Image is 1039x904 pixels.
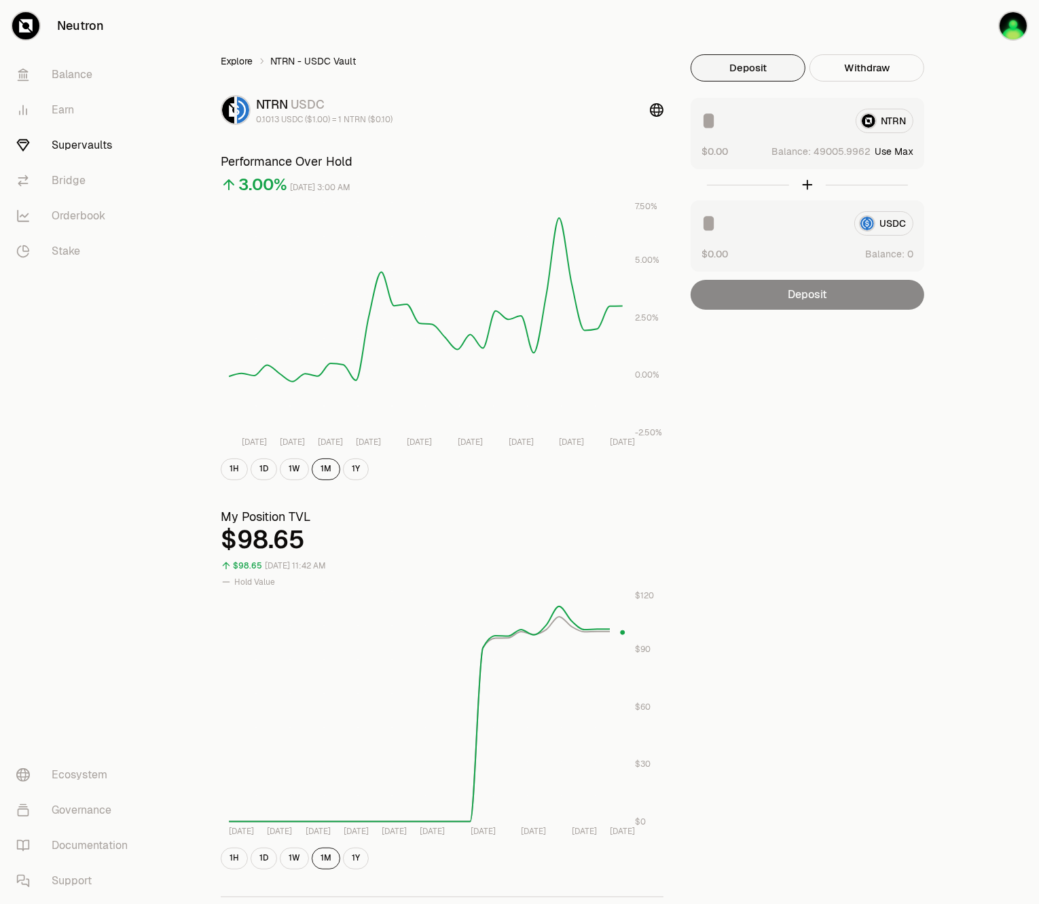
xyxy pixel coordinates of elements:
tspan: [DATE] [344,826,369,837]
div: $98.65 [221,526,663,554]
a: Documentation [5,828,147,863]
tspan: [DATE] [229,826,254,837]
tspan: [DATE] [509,437,534,448]
tspan: [DATE] [280,437,305,448]
tspan: [DATE] [610,826,635,837]
tspan: [DATE] [560,437,585,448]
tspan: $0 [635,816,646,827]
button: 1Y [343,458,369,480]
tspan: 2.50% [635,312,659,323]
button: 1H [221,458,248,480]
div: [DATE] 11:42 AM [265,558,326,574]
span: Balance: [865,247,905,261]
a: Bridge [5,163,147,198]
h3: Performance Over Hold [221,152,663,171]
a: Stake [5,234,147,269]
a: Orderbook [5,198,147,234]
a: Explore [221,54,253,68]
h3: My Position TVL [221,507,663,526]
div: 0.1013 USDC ($1.00) = 1 NTRN ($0.10) [256,114,393,125]
div: [DATE] 3:00 AM [290,180,350,196]
button: Use Max [875,145,913,158]
tspan: 5.00% [635,255,659,266]
span: Balance: [771,145,811,158]
span: NTRN - USDC Vault [270,54,356,68]
tspan: [DATE] [242,437,267,448]
tspan: [DATE] [610,437,635,448]
a: Earn [5,92,147,128]
tspan: [DATE] [318,437,343,448]
tspan: [DATE] [268,826,293,837]
div: 3.00% [238,174,287,196]
tspan: [DATE] [521,826,546,837]
a: Support [5,863,147,899]
tspan: [DATE] [356,437,381,448]
button: $0.00 [701,247,728,261]
div: $98.65 [233,558,262,574]
a: Governance [5,793,147,828]
tspan: [DATE] [572,826,597,837]
tspan: [DATE] [382,826,407,837]
tspan: 7.50% [635,201,657,212]
tspan: $30 [635,759,651,770]
button: $0.00 [701,144,728,158]
button: 1Y [343,848,369,869]
tspan: $120 [635,590,654,601]
span: Hold Value [234,577,275,587]
tspan: $90 [635,644,651,655]
button: 1D [251,848,277,869]
a: Ecosystem [5,757,147,793]
nav: breadcrumb [221,54,663,68]
tspan: [DATE] [458,437,483,448]
img: USDC Logo [237,96,249,124]
tspan: [DATE] [420,826,445,837]
div: NTRN [256,95,393,114]
a: Supervaults [5,128,147,163]
button: 1H [221,848,248,869]
button: 1W [280,848,309,869]
tspan: $60 [635,701,651,712]
button: 1M [312,848,340,869]
tspan: [DATE] [407,437,432,448]
img: NTRN Logo [222,96,234,124]
tspan: -2.50% [635,427,662,438]
tspan: 0.00% [635,369,659,380]
tspan: [DATE] [306,826,331,837]
button: 1M [312,458,340,480]
a: Balance [5,57,147,92]
img: ledger [1000,12,1027,39]
button: Deposit [691,54,805,82]
button: 1D [251,458,277,480]
tspan: [DATE] [471,826,496,837]
span: USDC [291,96,325,112]
button: Withdraw [809,54,924,82]
button: 1W [280,458,309,480]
